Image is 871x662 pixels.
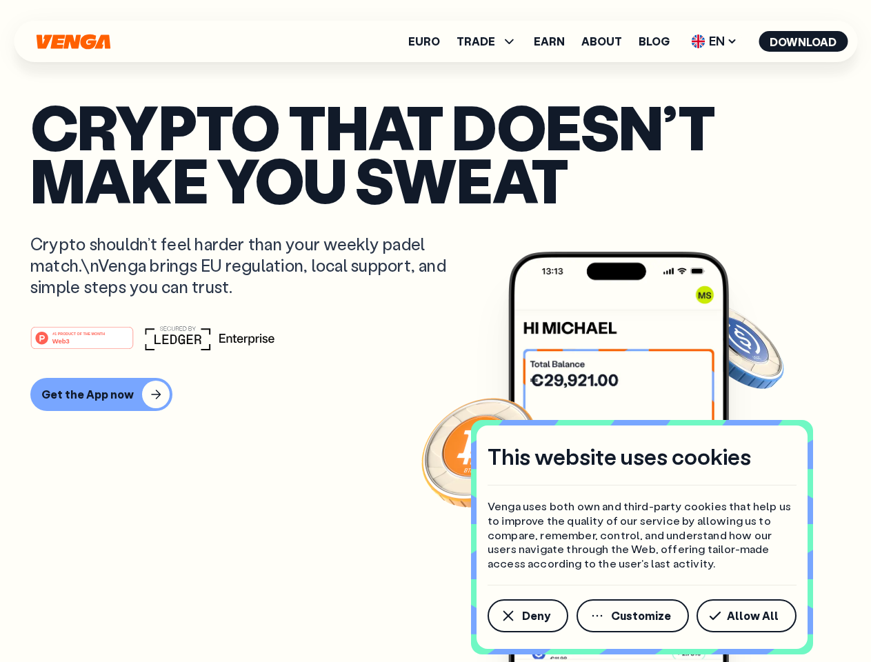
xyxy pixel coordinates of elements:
span: EN [686,30,742,52]
span: TRADE [457,33,517,50]
button: Get the App now [30,378,172,411]
button: Download [759,31,848,52]
img: flag-uk [691,34,705,48]
span: Customize [611,610,671,621]
p: Crypto shouldn’t feel harder than your weekly padel match.\nVenga brings EU regulation, local sup... [30,233,466,298]
tspan: #1 PRODUCT OF THE MONTH [52,331,105,335]
h4: This website uses cookies [488,442,751,471]
span: Allow All [727,610,779,621]
p: Crypto that doesn’t make you sweat [30,100,841,205]
a: Euro [408,36,440,47]
a: Earn [534,36,565,47]
a: Blog [639,36,670,47]
a: About [581,36,622,47]
button: Allow All [697,599,797,632]
img: Bitcoin [419,390,543,514]
svg: Home [34,34,112,50]
div: Get the App now [41,388,134,401]
a: #1 PRODUCT OF THE MONTHWeb3 [30,334,134,352]
span: TRADE [457,36,495,47]
tspan: Web3 [52,337,70,344]
span: Deny [522,610,550,621]
a: Get the App now [30,378,841,411]
img: USDC coin [688,297,787,396]
p: Venga uses both own and third-party cookies that help us to improve the quality of our service by... [488,499,797,571]
button: Customize [577,599,689,632]
button: Deny [488,599,568,632]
